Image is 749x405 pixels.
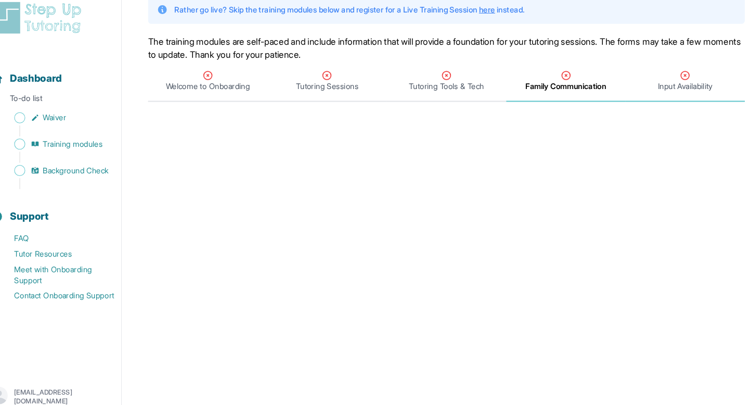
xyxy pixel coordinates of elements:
[27,208,64,223] span: Support
[8,10,101,44] img: logo
[8,229,133,244] a: FAQ
[58,117,80,127] span: Waiver
[472,15,487,23] a: here
[27,77,76,92] span: Dashboard
[8,258,133,283] a: Meet with Onboarding Support
[298,87,357,97] span: Tutoring Sessions
[58,142,115,152] span: Training modules
[642,87,693,97] span: Input Availability
[8,283,133,298] a: Contact Onboarding Support
[175,87,254,97] span: Welcome to Onboarding
[8,77,76,92] a: Dashboard
[8,244,133,258] a: Tutor Resources
[405,87,476,97] span: Tutoring Tools & Tech
[516,87,592,97] span: Family Communication
[8,164,133,179] a: Background Check
[4,98,128,112] p: To-do list
[158,68,724,107] nav: Tabs
[8,377,124,396] button: [EMAIL_ADDRESS][DOMAIN_NAME]
[158,43,724,68] p: The training modules are self-paced and include information that will provide a foundation for yo...
[8,140,133,154] a: Training modules
[8,115,133,129] a: Waiver
[31,378,124,395] p: [EMAIL_ADDRESS][DOMAIN_NAME]
[4,60,128,96] button: Dashboard
[58,167,121,177] span: Background Check
[4,192,128,227] button: Support
[183,14,515,24] p: Rather go live? Skip the training modules below and register for a Live Training Session instead.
